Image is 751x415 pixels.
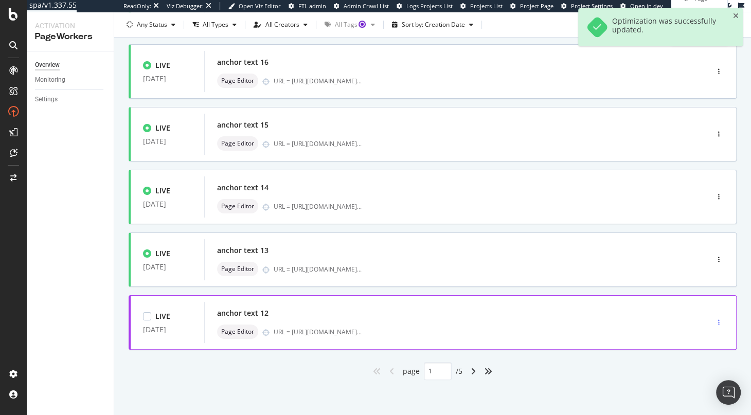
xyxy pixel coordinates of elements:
[630,2,663,10] span: Open in dev
[265,22,299,28] div: All Creators
[369,363,385,380] div: angles-left
[217,120,269,130] div: anchor text 15
[357,20,367,29] div: Tooltip anchor
[298,2,326,10] span: FTL admin
[217,262,258,276] div: neutral label
[274,265,362,274] div: URL = [URL][DOMAIN_NAME]
[406,2,453,10] span: Logs Projects List
[217,74,258,88] div: neutral label
[467,363,480,380] div: angle-right
[143,263,192,271] div: [DATE]
[155,311,170,321] div: LIVE
[221,266,254,272] span: Page Editor
[167,2,204,10] div: Viz Debugger:
[733,12,739,20] div: close toast
[274,139,362,148] div: URL = [URL][DOMAIN_NAME]
[561,2,613,10] a: Project Settings
[35,94,106,105] a: Settings
[35,31,105,43] div: PageWorkers
[221,78,254,84] span: Page Editor
[480,363,496,380] div: angles-right
[385,363,399,380] div: angle-left
[470,2,503,10] span: Projects List
[217,183,269,193] div: anchor text 14
[217,199,258,213] div: neutral label
[403,362,462,380] div: page / 5
[289,2,326,10] a: FTL admin
[402,22,465,28] div: Sort by: Creation Date
[344,2,389,10] span: Admin Crawl List
[334,2,389,10] a: Admin Crawl List
[35,94,58,105] div: Settings
[239,2,281,10] span: Open Viz Editor
[388,16,477,33] button: Sort by: Creation Date
[143,200,192,208] div: [DATE]
[520,2,553,10] span: Project Page
[217,308,269,318] div: anchor text 12
[510,2,553,10] a: Project Page
[155,186,170,196] div: LIVE
[155,60,170,70] div: LIVE
[221,203,254,209] span: Page Editor
[274,77,362,85] div: URL = [URL][DOMAIN_NAME]
[228,2,281,10] a: Open Viz Editor
[357,139,362,148] span: ...
[357,202,362,211] span: ...
[620,2,663,10] a: Open in dev
[217,245,269,256] div: anchor text 13
[35,75,65,85] div: Monitoring
[203,22,228,28] div: All Types
[460,2,503,10] a: Projects List
[143,137,192,146] div: [DATE]
[274,328,362,336] div: URL = [URL][DOMAIN_NAME]
[357,77,362,85] span: ...
[357,265,362,274] span: ...
[217,136,258,151] div: neutral label
[143,326,192,334] div: [DATE]
[155,123,170,133] div: LIVE
[123,2,151,10] div: ReadOnly:
[397,2,453,10] a: Logs Projects List
[137,22,167,28] div: Any Status
[221,329,254,335] span: Page Editor
[217,324,258,339] div: neutral label
[357,328,362,336] span: ...
[571,2,613,10] span: Project Settings
[155,248,170,259] div: LIVE
[188,16,241,33] button: All Types
[217,57,269,67] div: anchor text 16
[35,75,106,85] a: Monitoring
[122,16,180,33] button: Any Status
[612,16,724,38] div: Optimization was successfully updated.
[320,16,379,33] button: All TagsTooltip anchor
[35,60,60,70] div: Overview
[716,380,741,405] div: Open Intercom Messenger
[249,16,312,33] button: All Creators
[143,75,192,83] div: [DATE]
[35,21,105,31] div: Activation
[221,140,254,147] span: Page Editor
[335,22,367,28] div: All Tags
[35,60,106,70] a: Overview
[274,202,362,211] div: URL = [URL][DOMAIN_NAME]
